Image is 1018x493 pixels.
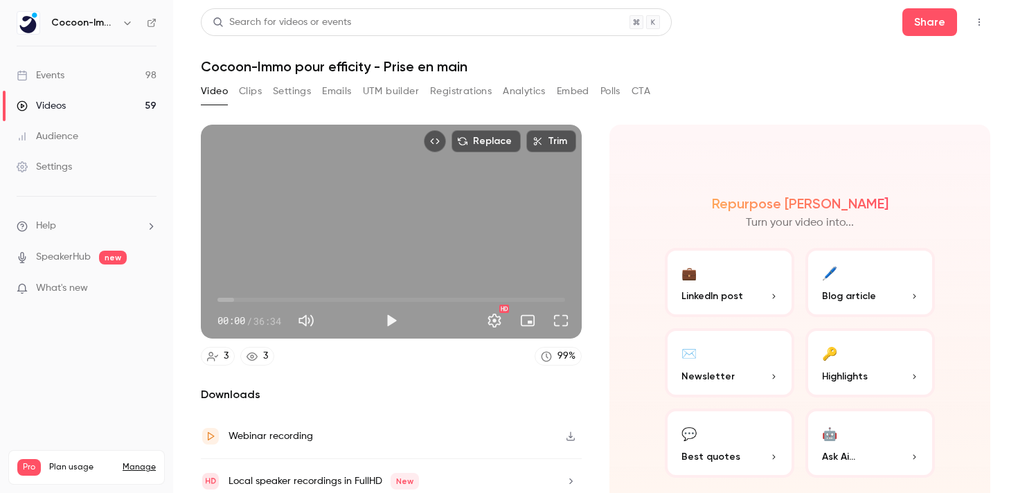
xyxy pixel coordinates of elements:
button: UTM builder [363,80,419,102]
button: Replace [452,130,521,152]
a: 99% [535,347,582,366]
div: Settings [17,160,72,174]
button: Embed video [424,130,446,152]
span: Best quotes [681,449,740,464]
div: 💼 [681,262,697,283]
span: Ask Ai... [822,449,855,464]
button: 💼LinkedIn post [665,248,794,317]
div: Events [17,69,64,82]
div: 🤖 [822,422,837,444]
span: New [391,473,419,490]
h2: Downloads [201,386,582,403]
span: 00:00 [217,314,245,328]
button: Mute [292,307,320,334]
button: 🤖Ask Ai... [805,409,935,478]
div: 99 % [557,349,575,364]
div: ✉️ [681,342,697,364]
div: 00:00 [217,314,281,328]
li: help-dropdown-opener [17,219,157,233]
div: 💬 [681,422,697,444]
button: 🖊️Blog article [805,248,935,317]
span: / [247,314,252,328]
div: 3 [224,349,229,364]
span: Blog article [822,289,876,303]
div: HD [499,305,509,313]
div: 🖊️ [822,262,837,283]
p: Turn your video into... [746,215,854,231]
span: new [99,251,127,265]
h2: Repurpose [PERSON_NAME] [712,195,888,212]
img: Cocoon-Immo [17,12,39,34]
button: 💬Best quotes [665,409,794,478]
div: Audience [17,129,78,143]
button: ✉️Newsletter [665,328,794,397]
button: Emails [322,80,351,102]
h1: Cocoon-Immo pour efficity - Prise en main [201,58,990,75]
span: Highlights [822,369,868,384]
span: Plan usage [49,462,114,473]
span: Help [36,219,56,233]
button: Video [201,80,228,102]
span: What's new [36,281,88,296]
button: CTA [632,80,650,102]
a: Manage [123,462,156,473]
button: Clips [239,80,262,102]
button: Embed [557,80,589,102]
button: Analytics [503,80,546,102]
button: Trim [526,130,576,152]
h6: Cocoon-Immo [51,16,116,30]
div: Webinar recording [229,428,313,445]
button: Turn on miniplayer [514,307,542,334]
span: Pro [17,459,41,476]
a: 3 [201,347,235,366]
a: SpeakerHub [36,250,91,265]
button: Top Bar Actions [968,11,990,33]
div: Videos [17,99,66,113]
button: 🔑Highlights [805,328,935,397]
a: 3 [240,347,274,366]
div: Local speaker recordings in FullHD [229,473,419,490]
span: LinkedIn post [681,289,743,303]
div: 🔑 [822,342,837,364]
button: Settings [273,80,311,102]
span: 36:34 [253,314,281,328]
div: 3 [263,349,268,364]
button: Share [902,8,957,36]
button: Settings [481,307,508,334]
button: Registrations [430,80,492,102]
span: Newsletter [681,369,735,384]
button: Full screen [547,307,575,334]
div: Search for videos or events [213,15,351,30]
button: Play [377,307,405,334]
iframe: Noticeable Trigger [140,283,157,295]
button: Polls [600,80,620,102]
